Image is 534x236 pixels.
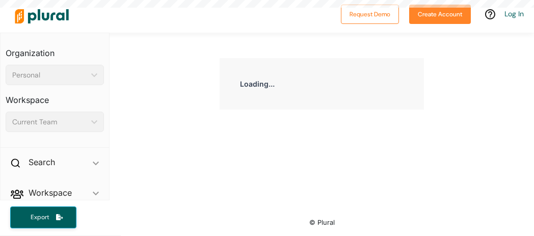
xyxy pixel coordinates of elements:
[23,213,56,222] span: Export
[220,58,424,110] div: Loading...
[12,70,87,81] div: Personal
[309,219,335,226] small: © Plural
[6,38,104,61] h3: Organization
[504,9,524,18] a: Log In
[6,85,104,108] h3: Workspace
[29,156,55,168] h2: Search
[12,117,87,127] div: Current Team
[409,8,471,19] a: Create Account
[10,206,76,228] button: Export
[341,8,399,19] a: Request Demo
[341,5,399,24] button: Request Demo
[409,5,471,24] button: Create Account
